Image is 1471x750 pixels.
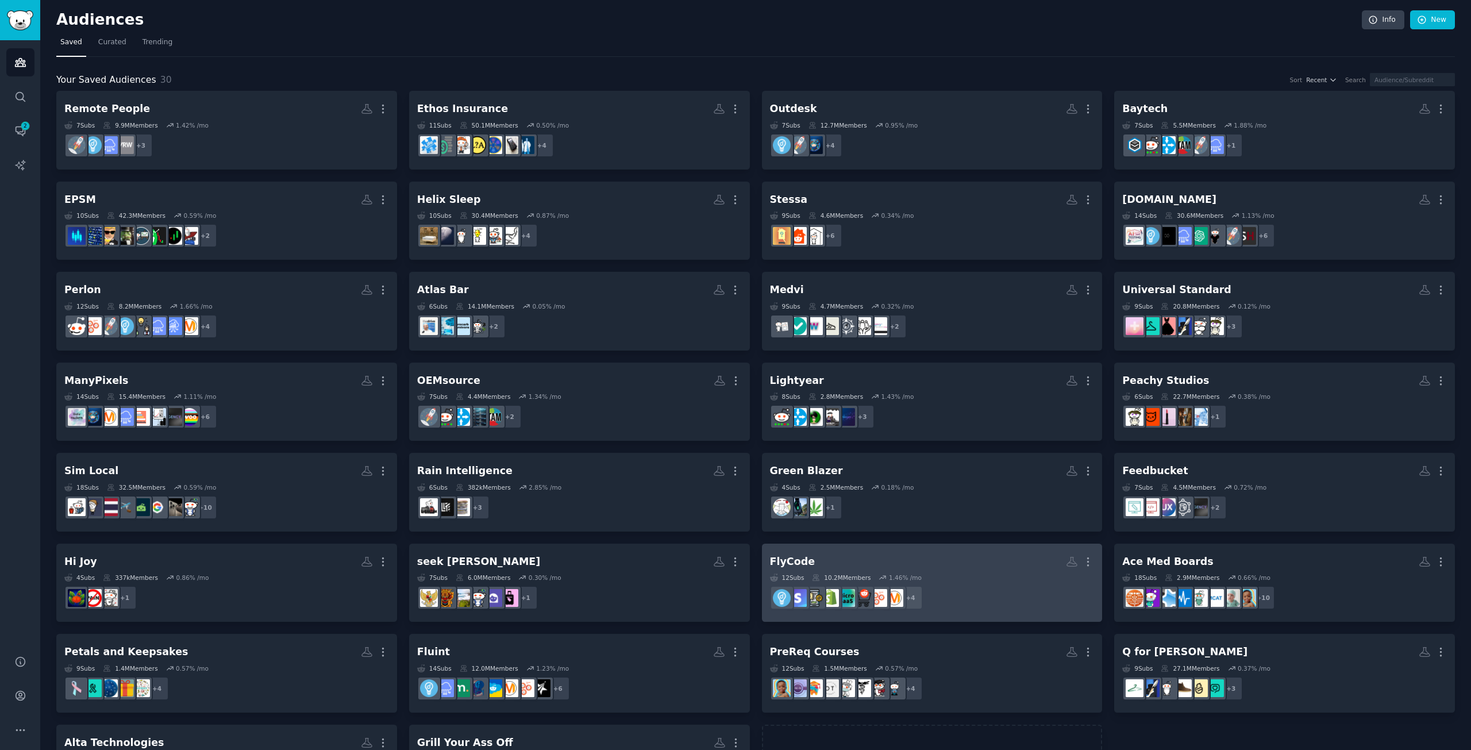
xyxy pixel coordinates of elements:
img: beauty [1158,408,1176,426]
div: Medvi [770,283,804,297]
img: Daytrading [164,227,182,245]
div: 0.18 % /mo [881,483,914,491]
img: FinancialPlanning [436,136,454,154]
div: + 6 [818,224,842,248]
img: weedbiz [789,498,807,516]
a: Feedbucket7Subs4.5MMembers0.72% /mo+2agencyuserexperienceUXDesignwebdevweb_design [1114,453,1455,532]
div: EPSM [64,193,96,207]
div: 2.85 % /mo [529,483,561,491]
img: startups [68,136,86,154]
div: 1.34 % /mo [529,393,561,401]
img: PeterAttia [420,317,438,335]
a: Medvi9Subs4.7MMembers0.32% /mo+2SemaglutideGLP1_loss100plusloseweightWeightlosstechniquesWegovyWe... [762,272,1103,351]
span: Saved [60,37,82,48]
img: networking [452,408,470,426]
img: digital_marketing [84,408,102,426]
div: + 1 [113,586,137,610]
a: Hi Joy4Subs337kMembers0.86% /mo+1ChronicPainPainManagementKratom_Info_Exchange [56,544,397,622]
div: 30.4M Members [460,211,518,220]
img: medicalschool [1142,589,1160,607]
div: 10.2M Members [812,574,871,582]
a: Rain Intelligence6Subs382kMembers2.85% /mo+3paralegalLawFirmLawyertalk [409,453,750,532]
a: Saved [56,33,86,57]
img: GrowthHacking [84,317,102,335]
a: Fluint14Subs12.0MMembers1.23% /mo+6SaaSMarketingGrowthHackingmarketingsalesforceenterprisesales_c... [409,634,750,713]
div: 6.0M Members [456,574,510,582]
div: 9 Sub s [770,302,800,310]
img: marketing [885,589,903,607]
img: SwipeHelper [1238,227,1256,245]
img: indonesia [420,589,438,607]
img: webdev [1142,498,1160,516]
img: Mcat [1206,589,1224,607]
img: loseit [773,317,791,335]
img: GLP1_loss100plus [853,317,871,335]
div: Petals and Keepsakes [64,645,188,659]
div: 2.9M Members [1165,574,1219,582]
div: Remote People [64,102,150,116]
img: startups [100,317,118,335]
img: shopify [821,589,839,607]
img: LifeAdvice [468,136,486,154]
img: DigitalMarketing [180,317,198,335]
img: microsaas [837,589,855,607]
div: 0.86 % /mo [176,574,209,582]
div: Sim Local [64,464,118,478]
div: 0.87 % /mo [536,211,569,220]
img: loseweight [837,317,855,335]
div: Hi Joy [64,555,97,569]
div: 18 Sub s [1122,574,1157,582]
img: UXDesign [1158,498,1176,516]
div: + 4 [530,133,554,157]
div: + 6 [1251,224,1275,248]
div: Helix Sleep [417,193,481,207]
div: 4 Sub s [770,483,800,491]
a: Peachy Studios6Subs22.7MMembers0.38% /mo+1TMJbitcheswithtastebeauty30PlusSkinCareTwoXChromosomes [1114,363,1455,441]
a: EPSM10Subs42.3MMembers0.59% /mo+2pennystocksDaytradingTradingstocksWallStreetbetsELITEwallstreetb... [56,182,397,260]
img: IMGreddit [1126,589,1143,607]
img: GummySearch logo [7,10,33,30]
a: OEMsource7Subs4.4MMembers1.34% /mo+2ITAssetManagementserversnetworkingsysadminstartups [409,363,750,441]
img: Philippines [84,498,102,516]
img: Weightlosstechniques [821,317,839,335]
div: 9.9M Members [103,121,157,129]
div: 6 Sub s [417,483,448,491]
div: 10 Sub s [417,211,452,220]
a: Petals and Keepsakes9Subs1.4MMembers0.57% /mo+4handmadeGiftIdeasMiscarriageCancerFamilySupportbab... [56,634,397,713]
img: solotravel [468,589,486,607]
div: 7 Sub s [417,574,448,582]
img: keto [468,317,486,335]
img: JapanTravel [68,498,86,516]
div: 20.8M Members [1161,302,1219,310]
a: Universal Standard9Subs20.8MMembers0.12% /mo+3TwoXChromosomesbigboobproblemsfashionfemalefashionP... [1114,272,1455,351]
div: + 1 [1203,405,1227,429]
div: 4.6M Members [808,211,863,220]
a: Atlas Bar6Subs14.1MMembers0.05% /mo+2ketozerocarbBiohackersPeterAttia [409,272,750,351]
a: Curated [94,33,130,57]
div: 1.42 % /mo [176,121,209,129]
img: fintech [805,589,823,607]
img: medicalschoolanki [1158,589,1176,607]
div: Outdesk [770,102,817,116]
a: Baytech7Subs5.5MMembers1.88% /mo+1SaaSstartupsITAssetManagementnetworkingsysadminhomelab [1114,91,1455,170]
img: PainManagement [84,589,102,607]
img: networking [789,408,807,426]
img: careerguidance [1206,227,1224,245]
div: 1.13 % /mo [1242,211,1274,220]
img: Entrepreneur [1142,227,1160,245]
div: 2.5M Members [808,483,863,491]
img: msp [821,408,839,426]
div: 32.5M Members [107,483,165,491]
div: FlyCode [770,555,815,569]
img: MiddleClassFinance [500,136,518,154]
img: bigboobproblems [1190,317,1208,335]
a: Lightyear8Subs2.8MMembers1.43% /mo+3telecommspiiiiiiittttttttttttnetworkingsysadmin [762,363,1103,441]
div: 2.8M Members [808,393,863,401]
img: userexperience [1174,498,1192,516]
a: Trending [138,33,176,57]
div: 0.12 % /mo [1238,302,1270,310]
img: Real_Estate [773,227,791,245]
img: Entrepreneur [773,589,791,607]
div: Universal Standard [1122,283,1231,297]
div: 0.05 % /mo [533,302,565,310]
